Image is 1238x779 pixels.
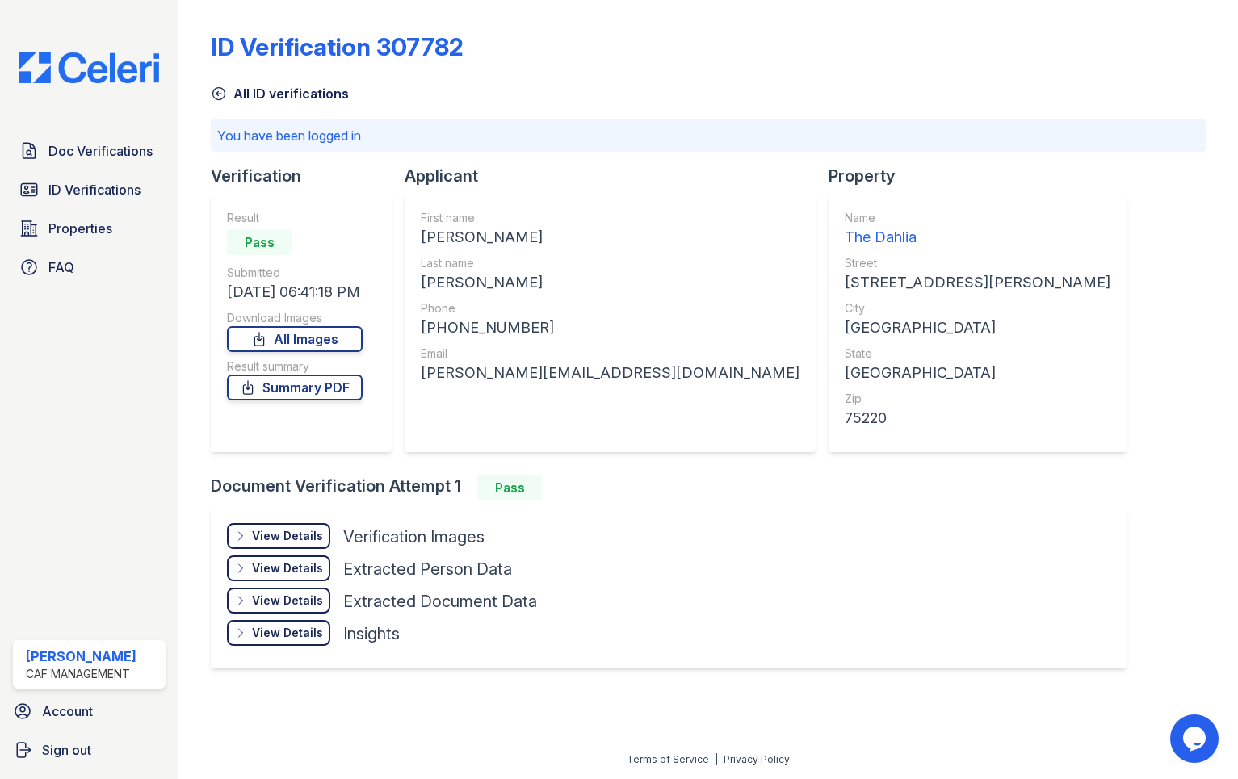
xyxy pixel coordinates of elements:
div: [GEOGRAPHIC_DATA] [845,316,1110,339]
div: Insights [343,622,400,645]
div: View Details [252,560,323,576]
div: Extracted Document Data [343,590,537,613]
div: Extracted Person Data [343,558,512,580]
a: All Images [227,326,363,352]
a: Properties [13,212,166,245]
div: [PERSON_NAME] [421,226,799,249]
div: Result [227,210,363,226]
div: [PERSON_NAME][EMAIL_ADDRESS][DOMAIN_NAME] [421,362,799,384]
div: | [715,753,718,765]
div: State [845,346,1110,362]
div: [PERSON_NAME] [26,647,136,666]
div: The Dahlia [845,226,1110,249]
div: Last name [421,255,799,271]
div: ID Verification 307782 [211,32,464,61]
div: Applicant [405,165,829,187]
div: [STREET_ADDRESS][PERSON_NAME] [845,271,1110,294]
a: Doc Verifications [13,135,166,167]
span: FAQ [48,258,74,277]
div: View Details [252,528,323,544]
div: Property [829,165,1139,187]
a: ID Verifications [13,174,166,206]
a: Privacy Policy [724,753,790,765]
span: Sign out [42,740,91,760]
div: Pass [477,475,542,500]
div: Document Verification Attempt 1 [211,475,1139,500]
div: Verification Images [343,526,485,548]
div: Result summary [227,358,363,375]
a: Terms of Service [627,753,709,765]
div: CAF Management [26,666,136,682]
span: Doc Verifications [48,141,153,161]
div: First name [421,210,799,226]
img: CE_Logo_Blue-a8612792a0a2168367f1c8372b55b34899dd931a85d93a1a3d3e32e68fde9ad4.png [6,52,172,83]
div: View Details [252,593,323,609]
a: All ID verifications [211,84,349,103]
div: View Details [252,625,323,641]
div: Submitted [227,265,363,281]
div: [GEOGRAPHIC_DATA] [845,362,1110,384]
div: 75220 [845,407,1110,429]
div: Download Images [227,310,363,326]
span: Properties [48,219,112,238]
div: Name [845,210,1110,226]
iframe: chat widget [1170,714,1222,763]
span: ID Verifications [48,180,141,199]
div: Verification [211,165,405,187]
a: FAQ [13,251,166,283]
div: Street [845,255,1110,271]
a: Account [6,695,172,727]
div: City [845,300,1110,316]
p: You have been logged in [217,126,1199,145]
span: Account [42,702,93,721]
div: [DATE] 06:41:18 PM [227,281,363,304]
div: Email [421,346,799,362]
a: Name The Dahlia [845,210,1110,249]
div: Phone [421,300,799,316]
div: [PHONE_NUMBER] [421,316,799,339]
div: Pass [227,229,292,255]
a: Summary PDF [227,375,363,400]
div: Zip [845,391,1110,407]
div: [PERSON_NAME] [421,271,799,294]
a: Sign out [6,734,172,766]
